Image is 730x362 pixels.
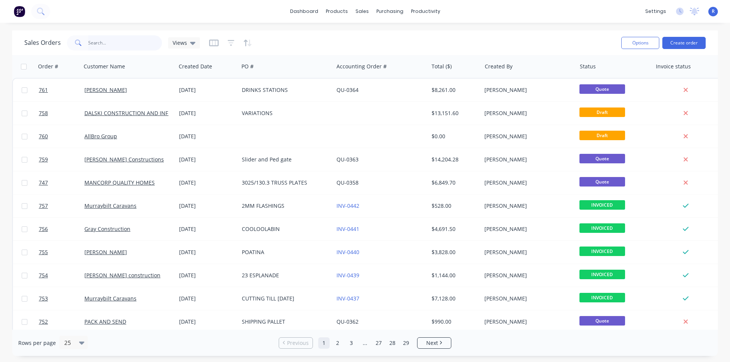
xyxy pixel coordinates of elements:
[173,39,187,47] span: Views
[579,247,625,256] span: INVOICED
[432,272,476,279] div: $1,144.00
[39,218,84,240] a: 756
[179,318,236,326] div: [DATE]
[39,248,48,256] span: 755
[407,6,444,17] div: productivity
[426,339,438,347] span: Next
[712,8,715,15] span: R
[336,225,359,232] a: INV-0441
[39,264,84,287] a: 754
[242,202,326,210] div: 2MM FLASHINGS
[39,125,84,148] a: 760
[373,6,407,17] div: purchasing
[84,109,205,117] a: DALSKI CONSTRUCTION AND INFRASTRUCTURE
[656,63,691,70] div: Invoice status
[286,6,322,17] a: dashboard
[39,133,48,140] span: 760
[179,272,236,279] div: [DATE]
[432,133,476,140] div: $0.00
[84,202,136,209] a: Murraybilt Caravans
[332,337,343,349] a: Page 2
[39,102,84,125] a: 758
[242,295,326,302] div: CUTTING TILL [DATE]
[39,109,48,117] span: 758
[662,37,706,49] button: Create order
[579,177,625,187] span: Quote
[579,84,625,94] span: Quote
[179,202,236,210] div: [DATE]
[287,339,309,347] span: Previous
[242,248,326,256] div: POATINA
[39,179,48,187] span: 747
[84,272,160,279] a: [PERSON_NAME] construction
[579,154,625,163] span: Quote
[432,295,476,302] div: $7,128.00
[84,86,127,93] a: [PERSON_NAME]
[179,156,236,163] div: [DATE]
[242,179,326,187] div: 3025/130.3 TRUSS PLATES
[322,6,352,17] div: products
[336,295,359,302] a: INV-0437
[39,86,48,94] span: 761
[179,225,236,233] div: [DATE]
[336,179,359,186] a: QU-0358
[179,295,236,302] div: [DATE]
[373,337,384,349] a: Page 27
[318,337,330,349] a: Page 1 is your current page
[346,337,357,349] a: Page 3
[417,339,451,347] a: Next page
[484,86,569,94] div: [PERSON_NAME]
[84,225,130,232] a: Gray Construction
[39,295,48,302] span: 753
[432,86,476,94] div: $8,261.00
[484,109,569,117] div: [PERSON_NAME]
[24,39,61,46] h1: Sales Orders
[484,272,569,279] div: [PERSON_NAME]
[179,133,236,140] div: [DATE]
[39,79,84,101] a: 761
[336,318,359,325] a: QU-0362
[39,171,84,194] a: 747
[242,86,326,94] div: DRINKS STATIONS
[38,63,58,70] div: Order #
[279,339,313,347] a: Previous page
[179,86,236,94] div: [DATE]
[39,318,48,326] span: 752
[241,63,254,70] div: PO #
[336,202,359,209] a: INV-0442
[39,287,84,310] a: 753
[39,148,84,171] a: 759
[432,179,476,187] div: $6,849.70
[432,225,476,233] div: $4,691.50
[242,318,326,326] div: SHIPPING PALLET
[400,337,412,349] a: Page 29
[641,6,670,17] div: settings
[84,156,164,163] a: [PERSON_NAME] Constructions
[359,337,371,349] a: Jump forward
[336,63,387,70] div: Accounting Order #
[39,202,48,210] span: 757
[432,156,476,163] div: $14,204.28
[179,179,236,187] div: [DATE]
[179,63,212,70] div: Created Date
[484,318,569,326] div: [PERSON_NAME]
[352,6,373,17] div: sales
[484,295,569,302] div: [PERSON_NAME]
[387,337,398,349] a: Page 28
[579,316,625,326] span: Quote
[579,200,625,210] span: INVOICED
[432,248,476,256] div: $3,828.00
[484,156,569,163] div: [PERSON_NAME]
[84,133,117,140] a: AllBro Group
[39,225,48,233] span: 756
[14,6,25,17] img: Factory
[84,295,136,302] a: Murraybilt Caravans
[484,225,569,233] div: [PERSON_NAME]
[432,109,476,117] div: $13,151.60
[276,337,454,349] ul: Pagination
[484,248,569,256] div: [PERSON_NAME]
[39,310,84,333] a: 752
[484,133,569,140] div: [PERSON_NAME]
[39,156,48,163] span: 759
[484,202,569,210] div: [PERSON_NAME]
